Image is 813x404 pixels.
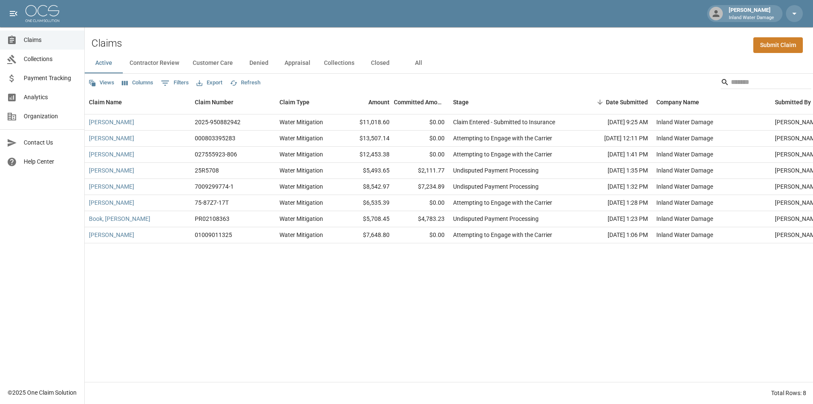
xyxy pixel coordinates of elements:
div: 01009011325 [195,231,232,239]
div: Attempting to Engage with the Carrier [453,198,552,207]
a: [PERSON_NAME] [89,118,134,126]
div: Claim Entered - Submitted to Insurance [453,118,555,126]
span: Payment Tracking [24,74,77,83]
div: [DATE] 1:41 PM [576,147,652,163]
a: [PERSON_NAME] [89,150,134,159]
div: Date Submitted [606,90,648,114]
div: Inland Water Damage [656,231,713,239]
button: Collections [317,53,361,73]
span: Claims [24,36,77,45]
button: Closed [361,53,399,73]
div: Submitted By [775,90,811,114]
div: [DATE] 1:35 PM [576,163,652,179]
div: Attempting to Engage with the Carrier [453,150,552,159]
div: 027555923-806 [195,150,237,159]
div: Inland Water Damage [656,134,713,142]
div: Company Name [656,90,699,114]
div: [DATE] 1:28 PM [576,195,652,211]
div: Stage [449,90,576,114]
div: Attempting to Engage with the Carrier [453,134,552,142]
div: 7009299774-1 [195,182,234,191]
span: Collections [24,55,77,64]
a: [PERSON_NAME] [89,134,134,142]
div: [PERSON_NAME] [725,6,777,21]
button: All [399,53,437,73]
a: [PERSON_NAME] [89,231,134,239]
div: Company Name [652,90,771,114]
div: $0.00 [394,147,449,163]
div: 000803395283 [195,134,235,142]
button: Show filters [159,76,191,90]
a: [PERSON_NAME] [89,182,134,191]
div: [DATE] 9:25 AM [576,114,652,131]
span: Contact Us [24,138,77,147]
button: Customer Care [186,53,240,73]
div: Water Mitigation [279,118,323,126]
div: $8,542.97 [339,179,394,195]
div: [DATE] 1:23 PM [576,211,652,227]
div: $12,453.38 [339,147,394,163]
button: Contractor Review [123,53,186,73]
span: Help Center [24,157,77,166]
span: Analytics [24,93,77,102]
div: Inland Water Damage [656,166,713,175]
a: Book, [PERSON_NAME] [89,215,150,223]
div: Inland Water Damage [656,118,713,126]
div: Inland Water Damage [656,150,713,159]
div: Water Mitigation [279,134,323,142]
button: Sort [594,96,606,108]
div: 75-87Z7-17T [195,198,229,207]
button: Select columns [120,76,155,89]
div: Claim Type [279,90,310,114]
div: 25R5708 [195,166,219,175]
div: $0.00 [394,195,449,211]
div: Water Mitigation [279,198,323,207]
div: Search [721,75,811,91]
div: $4,783.23 [394,211,449,227]
div: $6,535.39 [339,195,394,211]
button: open drawer [5,5,22,22]
div: Amount [339,90,394,114]
div: $11,018.60 [339,114,394,131]
img: ocs-logo-white-transparent.png [25,5,59,22]
button: Refresh [228,76,263,89]
button: Active [85,53,123,73]
div: Undisputed Payment Processing [453,215,539,223]
div: Committed Amount [394,90,445,114]
div: [DATE] 12:11 PM [576,131,652,147]
div: Attempting to Engage with the Carrier [453,231,552,239]
div: Inland Water Damage [656,215,713,223]
div: Claim Number [195,90,233,114]
div: $0.00 [394,227,449,243]
div: dynamic tabs [85,53,813,73]
button: Appraisal [278,53,317,73]
div: 2025-950882942 [195,118,241,126]
a: Submit Claim [753,37,803,53]
div: Stage [453,90,469,114]
p: Inland Water Damage [729,14,774,22]
div: Water Mitigation [279,215,323,223]
div: $7,234.89 [394,179,449,195]
div: Date Submitted [576,90,652,114]
div: $7,648.80 [339,227,394,243]
span: Organization [24,112,77,121]
div: $5,708.45 [339,211,394,227]
div: Undisputed Payment Processing [453,182,539,191]
div: $2,111.77 [394,163,449,179]
button: Views [86,76,116,89]
div: Claim Type [275,90,339,114]
div: [DATE] 1:32 PM [576,179,652,195]
h2: Claims [91,37,122,50]
div: $0.00 [394,131,449,147]
div: © 2025 One Claim Solution [8,388,77,397]
div: Total Rows: 8 [771,389,806,397]
div: Water Mitigation [279,166,323,175]
div: Water Mitigation [279,231,323,239]
div: Water Mitigation [279,182,323,191]
a: [PERSON_NAME] [89,198,134,207]
div: [DATE] 1:06 PM [576,227,652,243]
div: $13,507.14 [339,131,394,147]
div: $0.00 [394,114,449,131]
div: Inland Water Damage [656,182,713,191]
div: Inland Water Damage [656,198,713,207]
